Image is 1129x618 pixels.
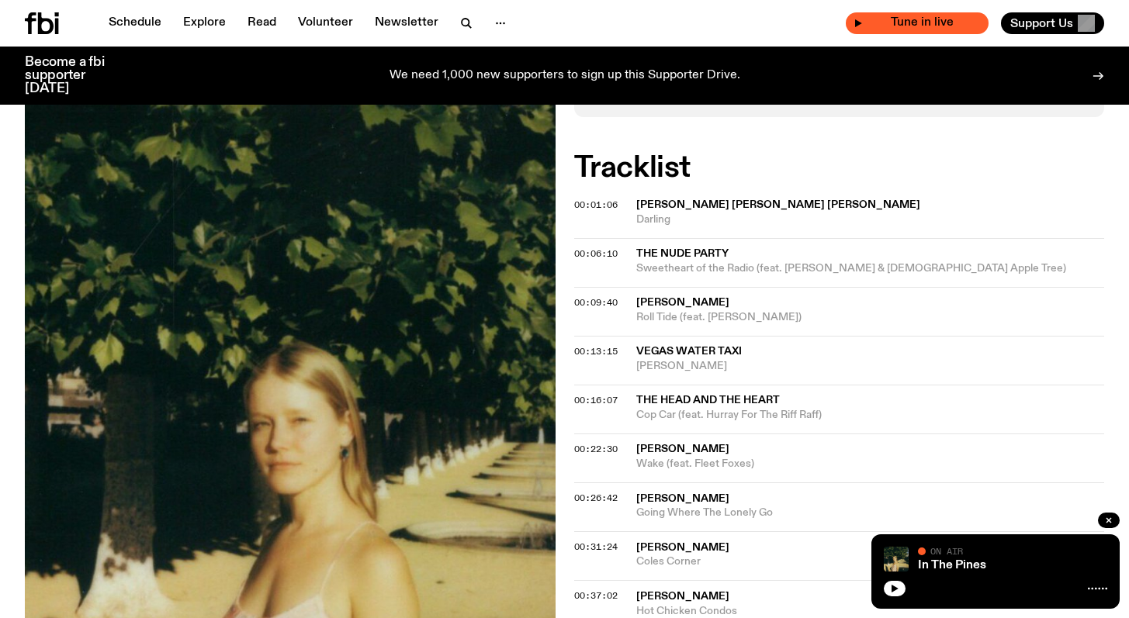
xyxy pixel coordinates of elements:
[1001,12,1104,34] button: Support Us
[636,359,1105,374] span: [PERSON_NAME]
[365,12,448,34] a: Newsletter
[636,248,729,259] span: The Nude Party
[863,17,981,29] span: Tune in live
[574,247,618,260] span: 00:06:10
[636,554,1105,569] span: Coles Corner
[99,12,171,34] a: Schedule
[574,199,618,211] span: 00:01:06
[636,506,1105,520] span: Going Where The Lonely Go
[636,457,1105,471] span: Wake (feat. Fleet Foxes)
[289,12,362,34] a: Volunteer
[636,297,729,308] span: [PERSON_NAME]
[574,589,618,602] span: 00:37:02
[636,542,729,553] span: [PERSON_NAME]
[174,12,235,34] a: Explore
[574,154,1105,182] h2: Tracklist
[574,345,618,357] span: 00:13:15
[238,12,286,34] a: Read
[636,199,920,210] span: [PERSON_NAME] [PERSON_NAME] [PERSON_NAME]
[636,395,780,406] span: The Head And The Heart
[636,261,1105,276] span: Sweetheart of the Radio (feat. [PERSON_NAME] & [DEMOGRAPHIC_DATA] Apple Tree)
[1010,16,1073,30] span: Support Us
[574,445,618,454] button: 00:22:30
[636,212,1105,227] span: Darling
[574,492,618,504] span: 00:26:42
[846,12,989,34] button: On AirIn The PinesTune in live
[574,396,618,405] button: 00:16:07
[636,444,729,454] span: [PERSON_NAME]
[636,346,742,357] span: vegas water taxi
[636,408,1105,423] span: Cop Car (feat. Hurray For The Riff Raff)
[574,494,618,502] button: 00:26:42
[574,299,618,307] button: 00:09:40
[574,543,618,551] button: 00:31:24
[930,546,963,556] span: On Air
[574,250,618,258] button: 00:06:10
[574,592,618,600] button: 00:37:02
[636,310,1105,325] span: Roll Tide (feat. [PERSON_NAME])
[574,443,618,455] span: 00:22:30
[574,394,618,406] span: 00:16:07
[390,69,740,83] p: We need 1,000 new supporters to sign up this Supporter Drive.
[918,559,986,571] a: In The Pines
[574,296,618,309] span: 00:09:40
[25,56,124,95] h3: Become a fbi supporter [DATE]
[636,591,729,602] span: [PERSON_NAME]
[574,347,618,356] button: 00:13:15
[574,201,618,209] button: 00:01:06
[636,493,729,504] span: [PERSON_NAME]
[574,540,618,553] span: 00:31:24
